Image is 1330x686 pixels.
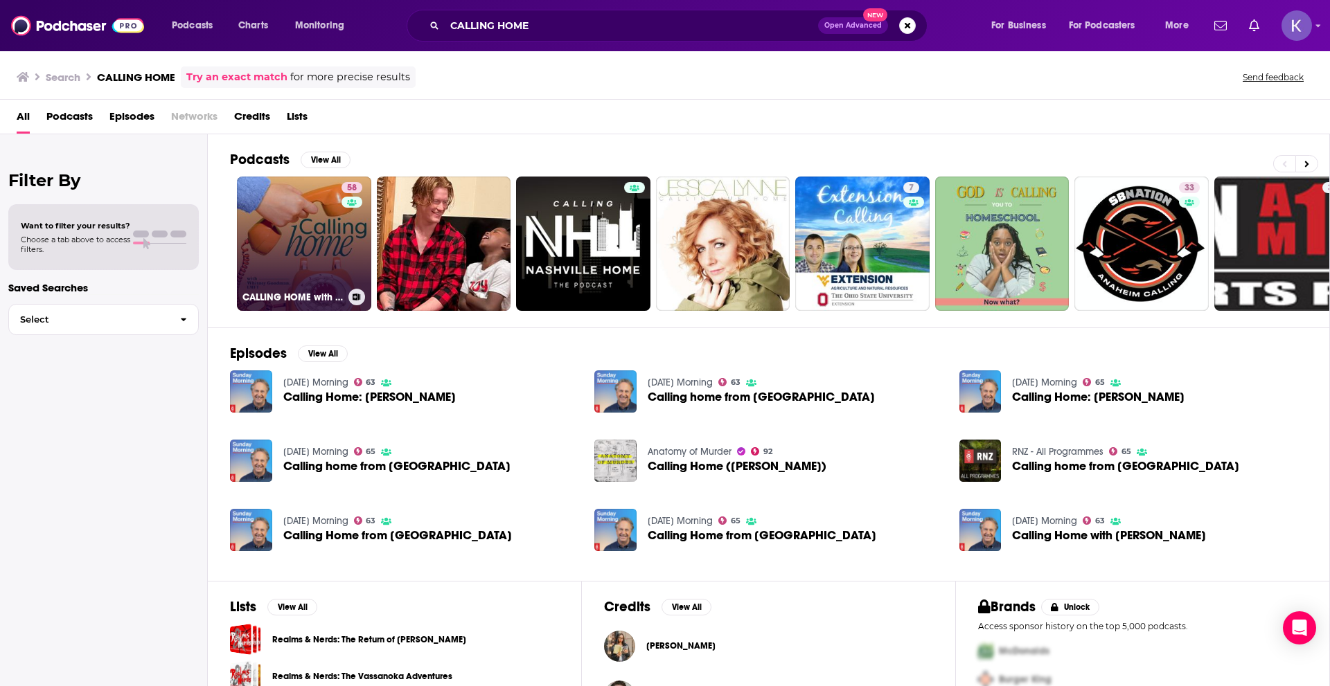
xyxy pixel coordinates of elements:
h2: Filter By [8,170,199,190]
span: Choose a tab above to access filters. [21,235,130,254]
span: 63 [366,379,375,386]
img: Calling Home: Christian Smith [959,370,1002,413]
span: 65 [366,449,375,455]
button: View All [662,599,711,615]
span: 33 [1185,181,1194,195]
a: Calling Home with Don McGlashan [959,509,1002,551]
a: Credits [234,105,270,134]
a: Show notifications dropdown [1243,14,1265,37]
span: 7 [909,181,914,195]
span: 63 [1095,518,1105,524]
a: Calling Home from Croatia [648,530,876,541]
a: Sunday Morning [283,377,348,388]
a: 65 [718,516,741,525]
a: Realms & Nerds: The Return of [PERSON_NAME] [272,632,466,647]
img: Calling home from Norway [230,440,272,482]
button: View All [267,599,317,615]
button: Alana BaumannAlana Baumann [604,624,933,668]
a: EpisodesView All [230,345,348,362]
img: Calling home from Norway [594,370,637,413]
button: View All [298,345,348,362]
a: 92 [751,447,772,455]
a: Episodes [109,105,154,134]
span: Select [9,315,169,324]
span: Want to filter your results? [21,221,130,231]
button: View All [301,152,351,168]
a: Calling home from Norway [648,391,875,403]
span: Podcasts [172,16,213,35]
img: First Pro Logo [973,637,999,665]
p: Access sponsor history on the top 5,000 podcasts. [978,621,1307,631]
span: 65 [1121,449,1131,455]
a: Sunday Morning [648,515,713,527]
a: Try an exact match [186,69,287,85]
a: 7 [903,182,919,193]
p: Saved Searches [8,281,199,294]
img: Alana Baumann [604,631,635,662]
span: Burger King [999,674,1052,685]
a: Calling Home: Christian Smith [1012,391,1185,403]
span: Realms & Nerds: The Return of Ornon [230,624,261,655]
a: Podcasts [46,105,93,134]
a: ListsView All [230,598,317,615]
span: Logged in as kpearson13190 [1282,10,1312,41]
a: Lists [287,105,308,134]
img: Calling Home: Christian Smith [230,370,272,413]
span: Calling Home ([PERSON_NAME]) [648,460,826,472]
button: open menu [1155,15,1206,37]
button: Open AdvancedNew [818,17,888,34]
a: RNZ - All Programmes [1012,446,1103,458]
span: for more precise results [290,69,410,85]
a: Calling home from Norway [283,460,511,472]
a: All [17,105,30,134]
a: Calling Home: Christian Smith [283,391,456,403]
span: McDonalds [999,645,1049,657]
span: Calling home from [GEOGRAPHIC_DATA] [283,460,511,472]
span: 63 [731,379,741,386]
span: 65 [731,518,741,524]
a: 58CALLING HOME with [PERSON_NAME], LMFT [237,177,371,311]
h2: Lists [230,598,256,615]
span: Calling Home from [GEOGRAPHIC_DATA] [648,530,876,541]
button: Unlock [1041,599,1100,615]
span: Charts [238,16,268,35]
a: 63 [1083,516,1105,525]
input: Search podcasts, credits, & more... [445,15,818,37]
span: 65 [1095,379,1105,386]
a: Sunday Morning [283,515,348,527]
span: Calling Home: [PERSON_NAME] [283,391,456,403]
a: Sunday Morning [1012,377,1077,388]
a: Calling Home (Dana Bartlett) [648,460,826,472]
a: Sunday Morning [648,377,713,388]
span: 92 [763,449,772,455]
button: open menu [285,15,362,37]
h2: Credits [604,598,650,615]
a: Calling Home with Don McGlashan [1012,530,1206,541]
h3: CALLING HOME [97,71,175,84]
span: Open Advanced [824,22,882,29]
a: Calling home from Norway [1012,460,1239,472]
div: Search podcasts, credits, & more... [420,10,941,42]
span: Networks [171,105,218,134]
span: 63 [366,518,375,524]
button: open menu [1060,15,1155,37]
a: 58 [342,182,362,193]
span: For Podcasters [1069,16,1135,35]
span: Calling Home: [PERSON_NAME] [1012,391,1185,403]
a: Anatomy of Murder [648,446,731,458]
a: Calling Home from Croatia [594,509,637,551]
img: Calling Home (Dana Bartlett) [594,440,637,482]
a: 65 [354,447,376,455]
span: For Business [991,16,1046,35]
span: 58 [347,181,357,195]
div: Open Intercom Messenger [1283,611,1316,644]
img: User Profile [1282,10,1312,41]
h2: Podcasts [230,151,290,168]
